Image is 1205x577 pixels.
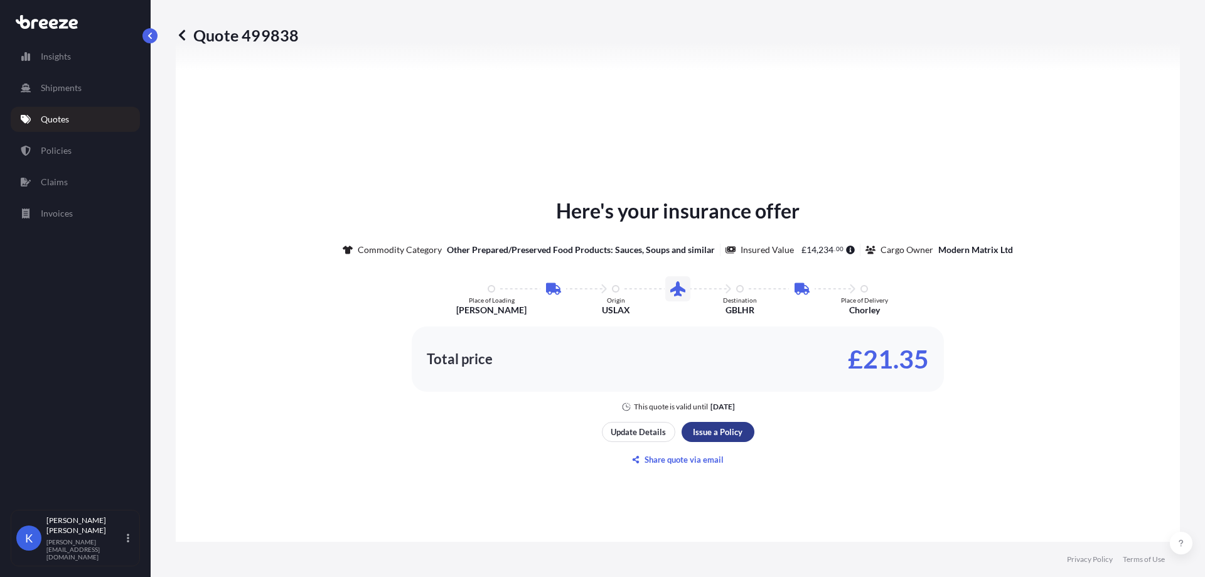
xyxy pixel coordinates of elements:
p: Invoices [41,207,73,220]
p: Shipments [41,82,82,94]
p: Policies [41,144,72,157]
span: £ [801,245,806,254]
p: Origin [607,296,625,304]
a: Shipments [11,75,140,100]
p: Insured Value [741,244,794,256]
a: Policies [11,138,140,163]
p: [DATE] [710,402,735,412]
span: 234 [818,245,833,254]
p: GBLHR [726,304,754,316]
button: Share quote via email [602,450,754,470]
span: K [25,532,33,544]
span: 00 [836,247,843,251]
a: Invoices [11,201,140,226]
p: Here's your insurance offer [556,196,800,226]
p: [PERSON_NAME][EMAIL_ADDRESS][DOMAIN_NAME] [46,538,124,561]
p: Insights [41,50,71,63]
p: Issue a Policy [693,426,742,438]
span: , [817,245,818,254]
a: Insights [11,44,140,69]
p: Place of Delivery [841,296,888,304]
p: Total price [427,353,493,365]
p: [PERSON_NAME] [456,304,527,316]
p: Modern Matrix Ltd [938,244,1013,256]
a: Terms of Use [1123,554,1165,564]
p: Commodity Category [358,244,442,256]
a: Privacy Policy [1067,554,1113,564]
p: Destination [723,296,757,304]
button: Update Details [602,422,675,442]
span: . [834,247,835,251]
p: This quote is valid until [634,402,708,412]
p: [PERSON_NAME] [PERSON_NAME] [46,515,124,536]
p: Chorley [849,304,880,316]
p: Place of Loading [469,296,515,304]
button: Issue a Policy [682,422,754,442]
p: Update Details [611,426,666,438]
p: Quote 499838 [176,25,299,45]
a: Claims [11,170,140,195]
p: Quotes [41,113,69,126]
p: Other Prepared/Preserved Food Products: Sauces, Soups and similar [447,244,715,256]
p: Cargo Owner [881,244,933,256]
p: USLAX [602,304,630,316]
a: Quotes [11,107,140,132]
p: Share quote via email [645,453,724,466]
span: 14 [806,245,817,254]
p: Claims [41,176,68,188]
p: £21.35 [848,349,929,369]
